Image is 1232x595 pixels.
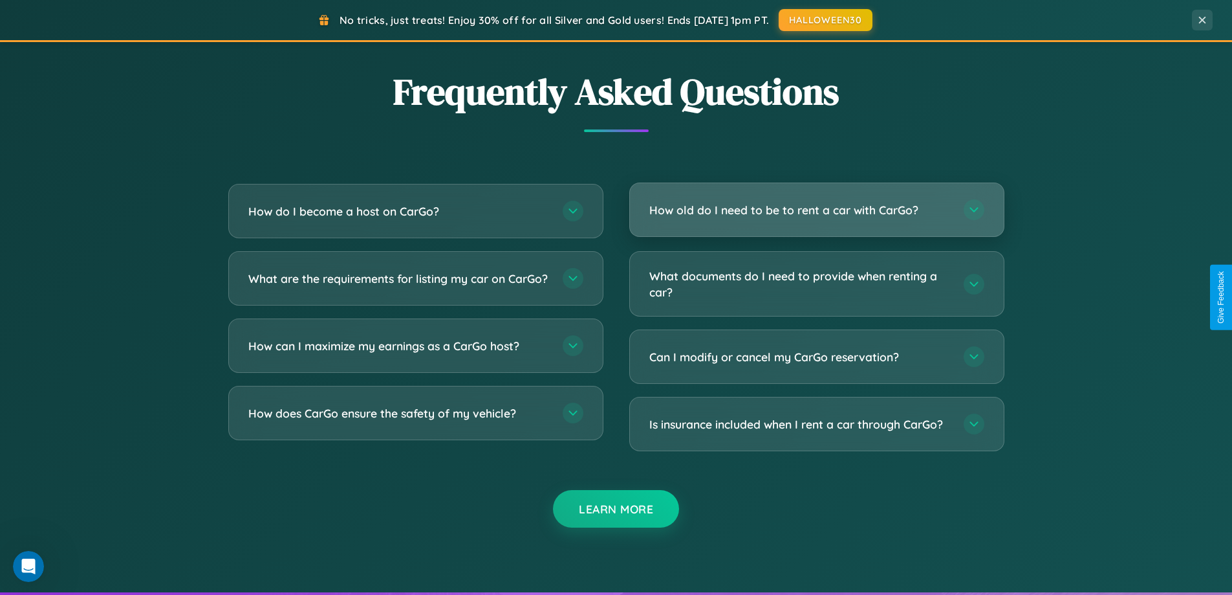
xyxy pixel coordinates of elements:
[649,416,951,432] h3: Is insurance included when I rent a car through CarGo?
[248,405,550,421] h3: How does CarGo ensure the safety of my vehicle?
[553,490,679,528] button: Learn More
[649,268,951,300] h3: What documents do I need to provide when renting a car?
[649,202,951,218] h3: How old do I need to be to rent a car with CarGo?
[1216,271,1226,324] div: Give Feedback
[228,67,1004,117] h2: Frequently Asked Questions
[13,551,44,582] iframe: Intercom live chat
[248,271,550,287] h3: What are the requirements for listing my car on CarGo?
[340,14,769,27] span: No tricks, just treats! Enjoy 30% off for all Silver and Gold users! Ends [DATE] 1pm PT.
[248,338,550,354] h3: How can I maximize my earnings as a CarGo host?
[248,203,550,219] h3: How do I become a host on CarGo?
[649,349,951,365] h3: Can I modify or cancel my CarGo reservation?
[779,9,872,31] button: HALLOWEEN30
